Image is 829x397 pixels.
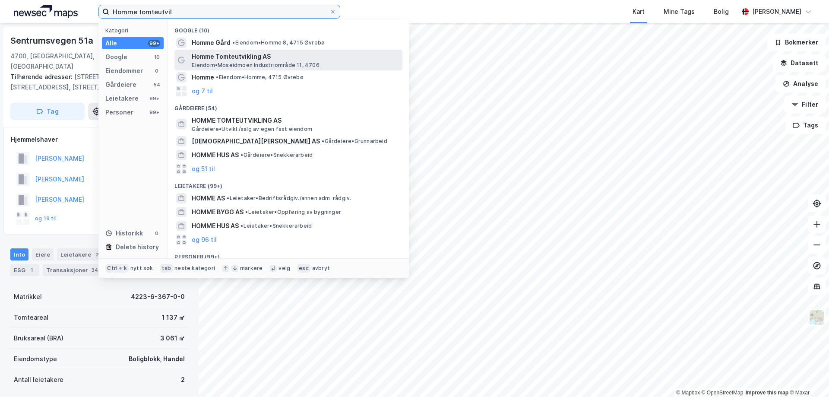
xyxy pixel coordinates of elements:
button: Analyse [775,75,826,92]
button: Datasett [773,54,826,72]
div: 99+ [148,95,160,102]
span: • [240,152,243,158]
span: • [216,74,218,80]
iframe: Chat Widget [786,356,829,397]
span: HOMME HUS AS [192,221,239,231]
span: • [240,222,243,229]
span: HOMME HUS AS [192,150,239,160]
input: Søk på adresse, matrikkel, gårdeiere, leietakere eller personer [109,5,329,18]
button: Tags [785,117,826,134]
div: nytt søk [130,265,153,272]
span: Homme Tomteutvikling AS [192,51,399,62]
div: 4223-6-367-0-0 [131,292,185,302]
a: OpenStreetMap [702,390,744,396]
div: Kategori [105,27,164,34]
div: Gårdeiere (54) [168,98,409,114]
button: Tag [10,103,85,120]
div: Transaksjoner [43,264,103,276]
span: Leietaker • Snekkerarbeid [240,222,312,229]
div: [STREET_ADDRESS], [STREET_ADDRESS], [STREET_ADDRESS] [10,72,181,92]
div: Info [10,248,28,260]
div: 99+ [148,109,160,116]
span: Gårdeiere • Utvikl./salg av egen fast eiendom [192,126,312,133]
img: logo.a4113a55bc3d86da70a041830d287a7e.svg [14,5,78,18]
span: Gårdeiere • Grunnarbeid [322,138,387,145]
div: Historikk [105,228,143,238]
div: 99+ [148,40,160,47]
div: esc [297,264,310,273]
img: Z [809,309,825,326]
div: 2 [93,250,101,259]
div: Bruksareal (BRA) [14,333,63,343]
span: HOMME BYGG AS [192,207,244,217]
span: Eiendom • Homme, 4715 Øvrebø [216,74,303,81]
div: 1 137 ㎡ [162,312,185,323]
button: Bokmerker [767,34,826,51]
div: Google (10) [168,20,409,36]
div: neste kategori [174,265,215,272]
span: Eiendom • Moseidmoen Industriområde 11, 4706 [192,62,319,69]
span: Gårdeiere • Snekkerarbeid [240,152,313,159]
div: avbryt [312,265,330,272]
div: Tomteareal [14,312,48,323]
span: HOMME AS [192,193,225,203]
div: Sentrumsvegen 51a [10,34,95,48]
button: Filter [784,96,826,113]
button: og 96 til [192,235,217,245]
span: Leietaker • Oppføring av bygninger [245,209,341,216]
div: Mine Tags [664,6,695,17]
span: • [322,138,324,144]
div: markere [240,265,263,272]
div: 34 [90,266,100,274]
span: Leietaker • Bedriftsrådgiv./annen adm. rådgiv. [227,195,351,202]
span: [DEMOGRAPHIC_DATA][PERSON_NAME] AS [192,136,320,146]
div: Leietakere [105,93,139,104]
div: Eiere [32,248,54,260]
div: ESG [10,264,39,276]
div: tab [160,264,173,273]
div: Bolig [714,6,729,17]
div: Boligblokk, Handel [129,354,185,364]
button: og 7 til [192,86,213,96]
span: Homme [192,72,214,83]
div: 10 [153,54,160,60]
span: HOMME TOMTEUTVIKLING AS [192,115,399,126]
span: Homme Gård [192,38,231,48]
div: Personer [105,107,133,118]
div: 0 [153,67,160,74]
div: Kart [633,6,645,17]
span: • [245,209,248,215]
div: 54 [153,81,160,88]
div: 1 [27,266,36,274]
div: Google [105,52,127,62]
span: Tilhørende adresser: [10,73,74,80]
div: Leietakere [57,248,105,260]
button: og 51 til [192,164,215,174]
div: Antall leietakere [14,375,63,385]
span: • [227,195,229,201]
div: Delete history [116,242,159,252]
div: Ctrl + k [105,264,129,273]
span: Eiendom • Homme 8, 4715 Øvrebø [232,39,325,46]
div: 0 [153,230,160,237]
div: Leietakere (99+) [168,176,409,191]
div: 4700, [GEOGRAPHIC_DATA], [GEOGRAPHIC_DATA] [10,51,143,72]
div: Matrikkel [14,292,42,302]
div: Alle [105,38,117,48]
div: velg [278,265,290,272]
div: Eiendommer [105,66,143,76]
div: [PERSON_NAME] [752,6,801,17]
div: 3 061 ㎡ [160,333,185,343]
div: Eiendomstype [14,354,57,364]
div: Gårdeiere [105,79,136,90]
div: 2 [181,375,185,385]
div: Hjemmelshaver [11,134,188,145]
a: Mapbox [676,390,700,396]
span: • [232,39,235,46]
a: Improve this map [746,390,788,396]
div: Personer (99+) [168,247,409,262]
